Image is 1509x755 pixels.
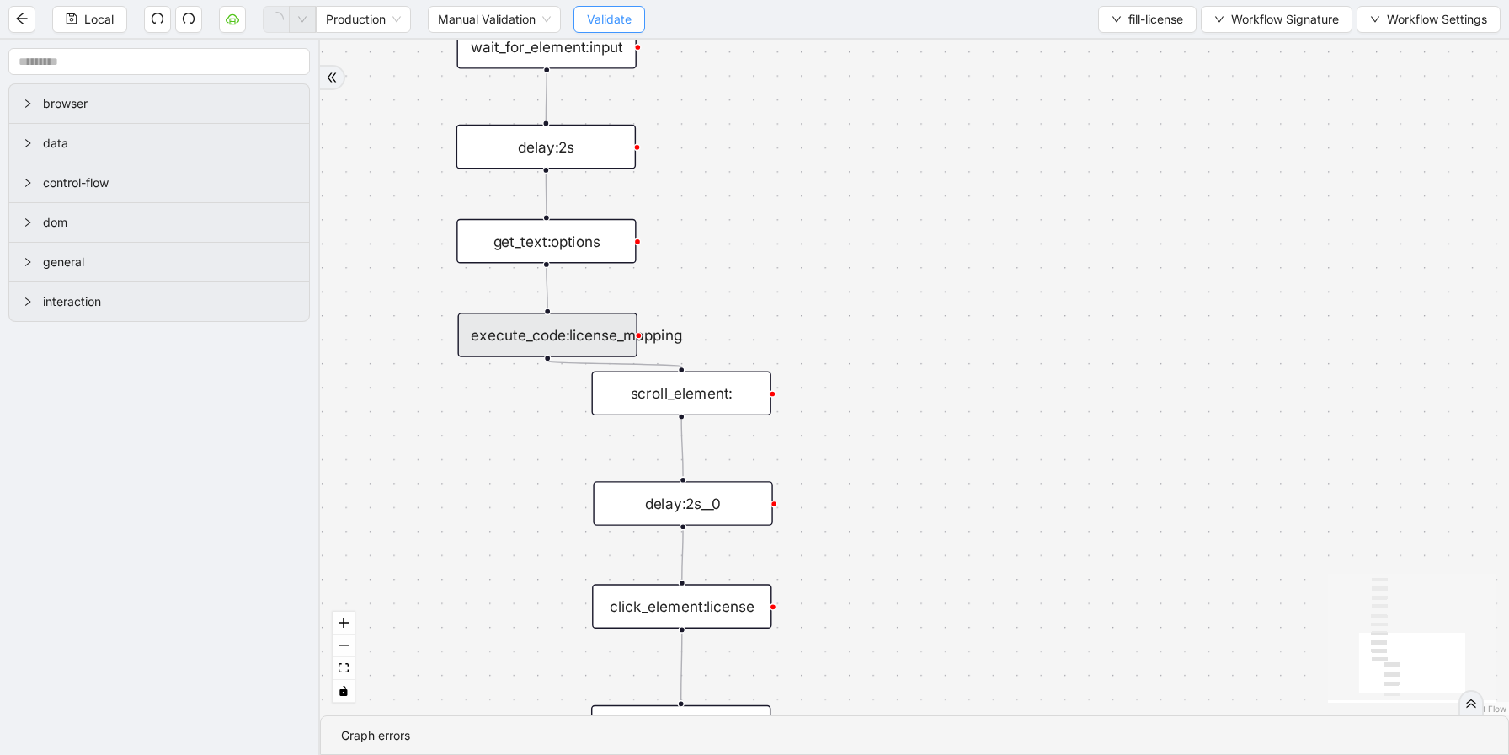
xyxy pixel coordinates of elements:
span: Local [84,10,114,29]
div: delay:2s [456,125,636,169]
div: execute_code:license_mapping [457,313,637,357]
div: Graph errors [341,726,1488,745]
span: right [23,178,33,188]
span: Workflow Signature [1231,10,1339,29]
div: scroll_element: [591,371,770,415]
button: saveLocal [52,6,127,33]
span: data [43,134,296,153]
div: control-flow [9,163,309,202]
button: redo [175,6,202,33]
span: double-right [1465,698,1477,709]
div: click_element:license [592,584,771,629]
span: down [1370,14,1380,24]
button: cloud-server [219,6,246,33]
span: right [23,257,33,267]
button: downfill-license [1098,6,1197,33]
button: arrow-left [8,6,35,33]
span: down [297,14,307,24]
span: Validate [587,10,632,29]
button: zoom in [333,612,355,635]
span: down [1214,14,1224,24]
button: downWorkflow Signature [1201,6,1352,33]
button: fit view [333,657,355,680]
span: Production [326,7,401,32]
div: browser [9,84,309,123]
g: Edge from wait_for_element:input to delay:2s [546,73,547,120]
div: get_text:options [456,219,636,264]
span: interaction [43,292,296,311]
span: right [23,217,33,228]
span: Manual Validation [438,7,551,32]
g: Edge from click_element:license to click_element:click_outside [681,633,682,700]
span: double-right [326,72,338,83]
g: Edge from execute_code:license_mapping to scroll_element: [547,361,681,367]
button: Validate [573,6,645,33]
div: click_element:click_outside [591,705,770,750]
span: undo [151,12,164,25]
div: wait_for_element:input [456,24,636,69]
div: data [9,124,309,163]
div: dom [9,203,309,242]
span: browser [43,94,296,113]
g: Edge from scroll_element: to delay:2s__0 [681,420,683,476]
button: toggle interactivity [333,680,355,703]
button: downWorkflow Settings [1357,6,1501,33]
a: React Flow attribution [1463,704,1506,714]
div: delay:2s__0 [593,481,772,526]
span: right [23,138,33,148]
span: right [23,99,33,109]
g: Edge from delay:2s__0 to click_element:license [682,530,683,580]
div: interaction [9,282,309,321]
span: control-flow [43,174,296,192]
span: arrow-left [15,12,29,25]
span: save [66,13,77,24]
span: cloud-server [226,12,239,25]
button: zoom out [333,635,355,657]
span: general [43,253,296,271]
span: loading [269,11,284,26]
span: down [1112,14,1122,24]
span: redo [182,12,195,25]
div: general [9,243,309,281]
span: dom [43,213,296,232]
button: undo [144,6,171,33]
span: right [23,297,33,307]
span: Workflow Settings [1387,10,1487,29]
span: fill-license [1128,10,1183,29]
button: down [289,6,316,33]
